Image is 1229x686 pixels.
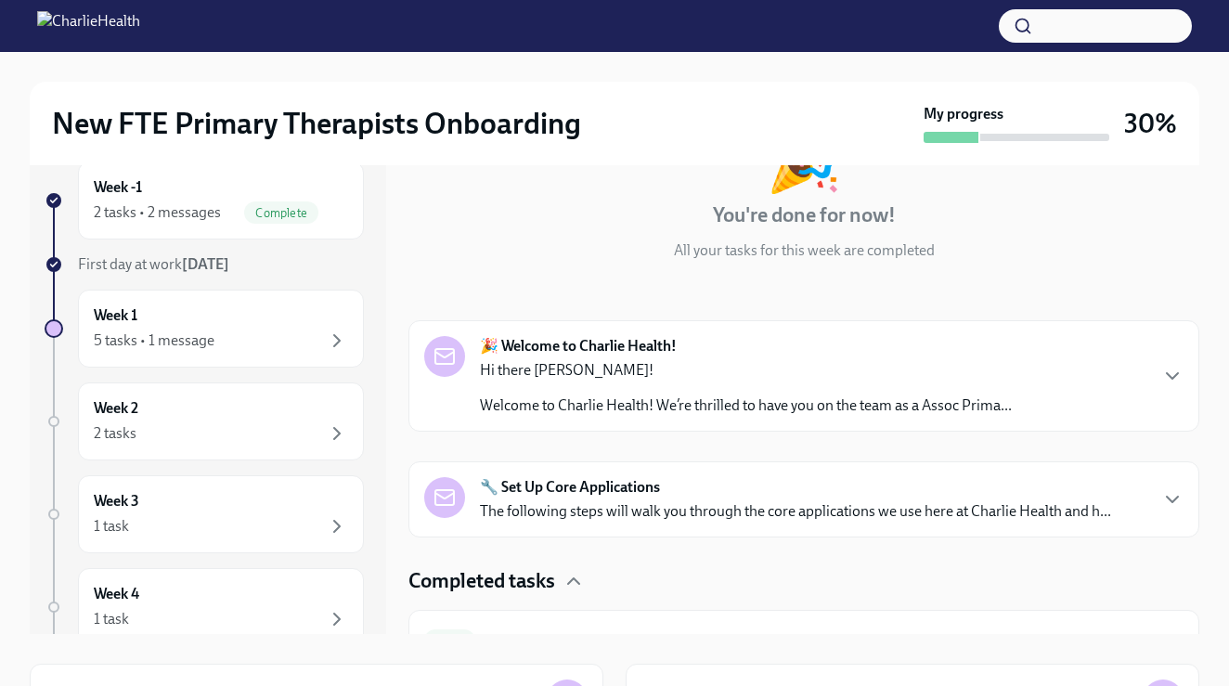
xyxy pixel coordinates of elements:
p: All your tasks for this week are completed [674,240,935,261]
span: Done [424,634,475,648]
a: Week 15 tasks • 1 message [45,290,364,368]
div: 🎉 [766,129,842,190]
h6: Week 4 [94,584,139,604]
h6: Week 2 [94,398,138,419]
span: Complete [244,206,318,220]
a: Week -12 tasks • 2 messagesComplete [45,162,364,239]
a: Week 41 task [45,568,364,646]
strong: 🎉 Welcome to Charlie Health! [480,336,677,356]
h2: New FTE Primary Therapists Onboarding [52,105,581,142]
div: 1 task [94,516,129,537]
a: First day at work[DATE] [45,254,364,275]
p: Hi there [PERSON_NAME]! [480,360,1012,381]
img: CharlieHealth [37,11,140,41]
div: 1 task [94,609,129,629]
h6: Complete our Welcome Survey [490,630,1066,651]
h4: You're done for now! [713,201,896,229]
div: 5 tasks • 1 message [94,330,214,351]
strong: 🔧 Set Up Core Applications [480,477,660,498]
strong: [DATE] [182,255,229,273]
h6: Week 3 [94,491,139,511]
span: Completed [1080,633,1184,649]
p: Welcome to Charlie Health! We’re thrilled to have you on the team as a Assoc Prima... [480,395,1012,416]
a: DoneComplete our Welcome SurveyCompleted[DATE] [424,626,1184,655]
div: 2 tasks • 2 messages [94,202,221,223]
a: Week 22 tasks [45,382,364,460]
div: 2 tasks [94,423,136,444]
strong: My progress [924,104,1003,124]
p: The following steps will walk you through the core applications we use here at Charlie Health and... [480,501,1111,522]
h6: Week 1 [94,305,137,326]
a: Week 31 task [45,475,364,553]
span: August 15th, 2025 17:29 [1080,632,1184,650]
h3: 30% [1124,107,1177,140]
strong: [DATE] [1143,633,1184,649]
div: Completed tasks [408,567,1199,595]
h6: Week -1 [94,177,142,198]
h4: Completed tasks [408,567,555,595]
span: First day at work [78,255,229,273]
